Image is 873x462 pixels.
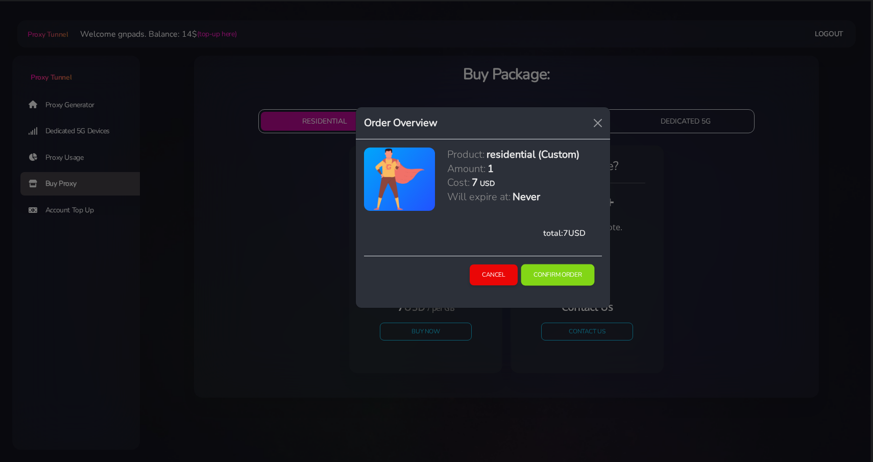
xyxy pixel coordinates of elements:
button: Close [590,115,606,131]
h5: 7 [472,176,478,189]
span: total: USD [543,228,586,239]
button: Confirm Order [521,264,594,286]
h5: Order Overview [364,115,438,131]
h5: Cost: [447,176,470,189]
span: 7 [563,228,568,239]
h5: Amount: [447,162,486,176]
button: Cancel [470,264,518,285]
iframe: Webchat Widget [823,412,860,449]
h5: Will expire at: [447,190,511,204]
img: antenna.png [373,148,426,211]
h5: residential (Custom) [487,148,579,161]
h5: Never [513,190,540,204]
h5: 1 [488,162,494,176]
h6: USD [480,179,495,188]
h5: Product: [447,148,484,161]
